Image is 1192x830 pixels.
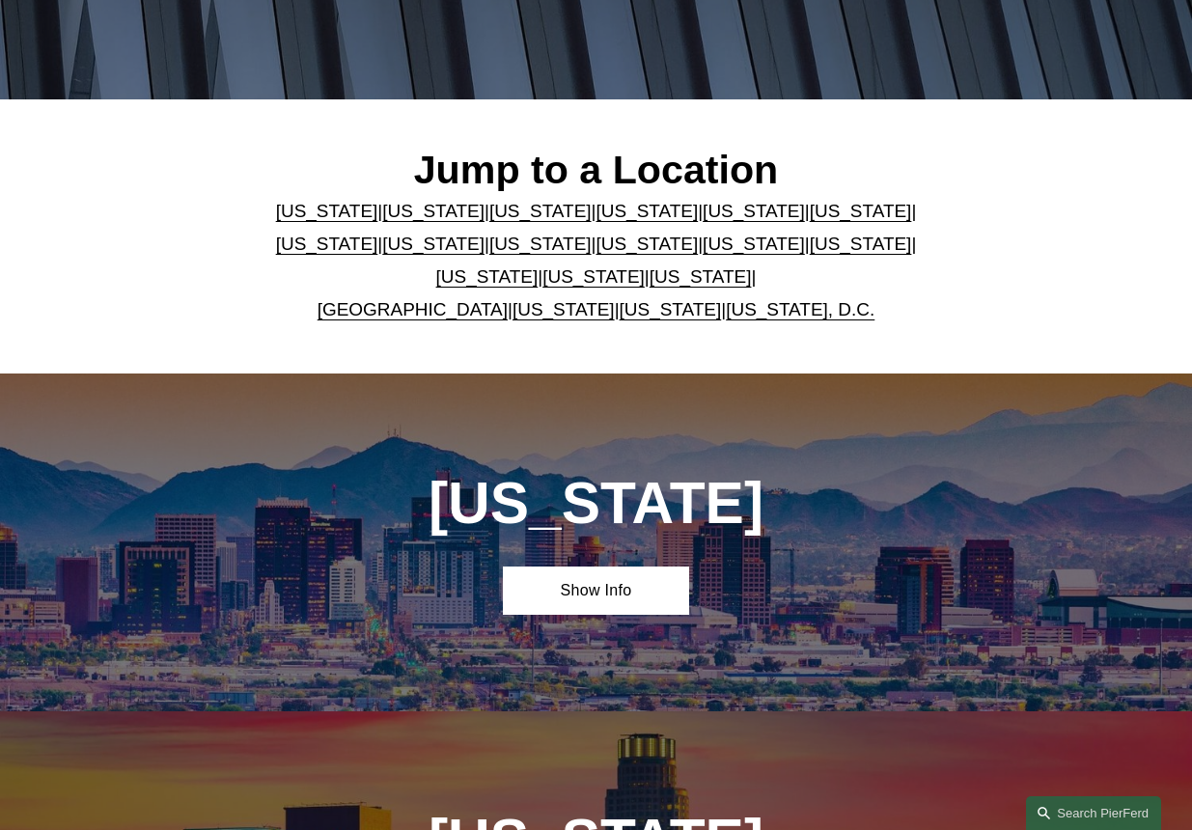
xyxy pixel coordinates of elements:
[726,299,874,319] a: [US_STATE], D.C.
[703,234,805,254] a: [US_STATE]
[382,201,485,221] a: [US_STATE]
[269,195,923,327] p: | | | | | | | | | | | | | | | | | |
[489,201,592,221] a: [US_STATE]
[650,266,752,287] a: [US_STATE]
[596,201,699,221] a: [US_STATE]
[513,299,615,319] a: [US_STATE]
[363,470,830,537] h1: [US_STATE]
[276,201,378,221] a: [US_STATE]
[596,234,699,254] a: [US_STATE]
[1026,796,1161,830] a: Search this site
[489,234,592,254] a: [US_STATE]
[542,266,645,287] a: [US_STATE]
[269,147,923,195] h2: Jump to a Location
[318,299,508,319] a: [GEOGRAPHIC_DATA]
[276,234,378,254] a: [US_STATE]
[810,201,912,221] a: [US_STATE]
[703,201,805,221] a: [US_STATE]
[503,567,689,615] a: Show Info
[436,266,539,287] a: [US_STATE]
[620,299,722,319] a: [US_STATE]
[382,234,485,254] a: [US_STATE]
[810,234,912,254] a: [US_STATE]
